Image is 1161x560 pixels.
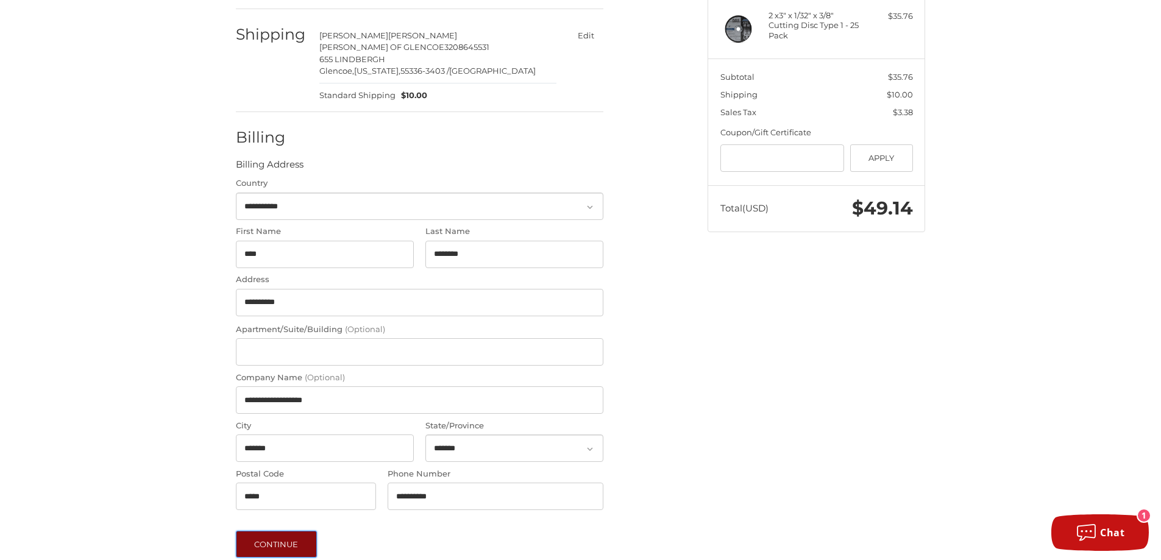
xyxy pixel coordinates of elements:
[720,90,758,99] span: Shipping
[236,128,307,147] h2: Billing
[888,72,913,82] span: $35.76
[236,324,603,336] label: Apartment/Suite/Building
[236,468,376,480] label: Postal Code
[449,66,536,76] span: [GEOGRAPHIC_DATA]
[400,66,449,76] span: 55336-3403 /
[1100,526,1124,539] span: Chat
[236,25,307,44] h2: Shipping
[1138,509,1150,522] div: 1
[236,420,414,432] label: City
[236,225,414,238] label: First Name
[720,127,913,139] div: Coupon/Gift Certificate
[319,30,388,40] span: [PERSON_NAME]
[865,10,913,23] div: $35.76
[236,177,603,190] label: Country
[388,468,603,480] label: Phone Number
[345,324,385,334] small: (Optional)
[319,42,444,52] span: [PERSON_NAME] OF GLENCOE
[236,372,603,384] label: Company Name
[1051,514,1149,551] button: Chat
[720,144,845,172] input: Gift Certificate or Coupon Code
[236,531,317,558] button: Continue
[887,90,913,99] span: $10.00
[305,372,345,382] small: (Optional)
[769,10,862,40] h4: 2 x 3" x 1/32" x 3/8" Cutting Disc Type 1 - 25 Pack
[396,90,428,102] span: $10.00
[354,66,400,76] span: [US_STATE],
[319,90,396,102] span: Standard Shipping
[720,72,754,82] span: Subtotal
[388,30,457,40] span: [PERSON_NAME]
[319,54,385,64] span: 655 LINDBERGH
[850,144,913,172] button: Apply
[720,202,769,214] span: Total (USD)
[236,274,603,286] label: Address
[893,107,913,117] span: $3.38
[425,420,603,432] label: State/Province
[568,27,603,44] button: Edit
[444,42,489,52] span: 3208645531
[852,197,913,219] span: $49.14
[319,66,354,76] span: Glencoe,
[236,158,304,177] legend: Billing Address
[720,107,756,117] span: Sales Tax
[425,225,603,238] label: Last Name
